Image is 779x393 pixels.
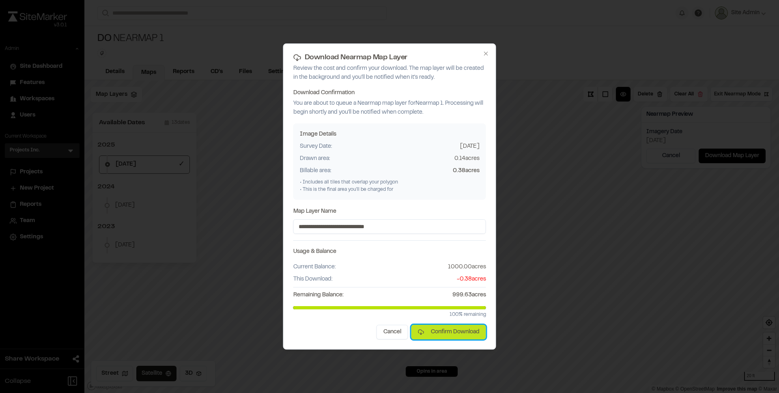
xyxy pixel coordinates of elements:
span: Current Balance: [293,263,336,272]
span: 1000.00 acres [448,263,486,272]
span: This Download: [293,275,332,284]
span: 0.38 acres [453,166,480,175]
p: 100 % remaining [293,311,486,318]
div: • Includes all tiles that overlap your polygon [300,179,480,186]
h4: Download Confirmation [293,89,486,97]
h2: Download Nearmap Map Layer [293,54,486,62]
span: Remaining Balance: [293,291,344,300]
label: Map Layer Name [293,209,336,214]
span: [DATE] [460,142,480,151]
span: Survey Date: [300,142,332,151]
div: • This is the final area you'll be charged for [300,186,480,193]
p: You are about to queue a Nearmap map layer for Nearmap 1 . Processing will begin shortly and you'... [293,99,486,117]
span: 999.63 acres [452,291,486,300]
span: Drawn area: [300,154,330,163]
span: - 0.38 acres [457,275,486,284]
button: Cancel [377,325,408,339]
p: Review the cost and confirm your download. The map layer will be created in the background and yo... [293,64,486,82]
span: Billable area: [300,166,331,175]
h5: Image Details [300,130,480,139]
span: 0.14 acres [454,154,480,163]
button: Confirm Download [411,325,486,339]
h5: Usage & Balance [293,247,486,256]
